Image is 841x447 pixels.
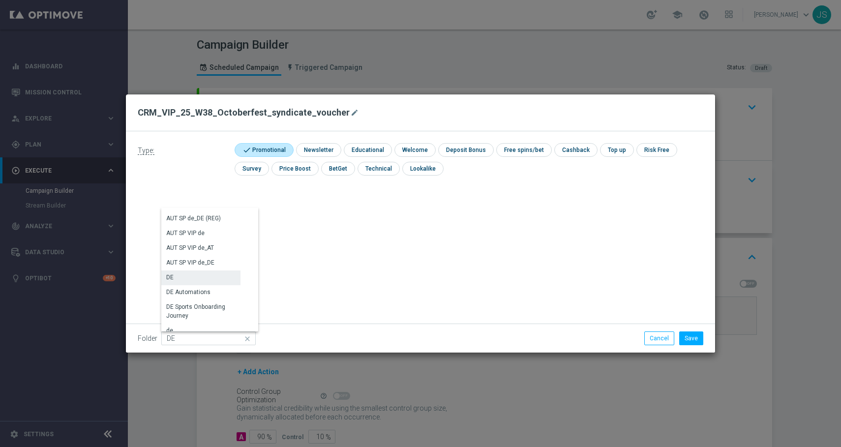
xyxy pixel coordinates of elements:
[161,241,240,256] div: Press SPACE to select this row.
[161,211,240,226] div: Press SPACE to select this row.
[243,332,253,346] i: close
[161,256,240,270] div: Press SPACE to select this row.
[350,107,362,119] button: mode_edit
[138,147,154,155] span: Type:
[166,302,236,320] div: DE Sports Onboarding Journey
[166,229,205,238] div: AUT SP VIP de
[161,270,240,285] div: Press SPACE to select this row.
[166,273,174,282] div: DE
[644,331,674,345] button: Cancel
[166,326,175,335] div: de.
[161,324,240,338] div: Press SPACE to select this row.
[166,288,210,297] div: DE Automations
[138,334,157,343] label: Folder
[161,331,256,345] input: Quick find
[161,285,240,300] div: Press SPACE to select this row.
[161,226,240,241] div: Press SPACE to select this row.
[138,107,350,119] h2: CRM_VIP_25_W38_Octoberfest_syndicate_voucher
[161,300,240,324] div: Press SPACE to select this row.
[166,214,221,223] div: AUT SP de_DE (REG)
[166,243,214,252] div: AUT SP VIP de_AT
[679,331,703,345] button: Save
[166,258,214,267] div: AUT SP VIP de_DE
[351,109,359,117] i: mode_edit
